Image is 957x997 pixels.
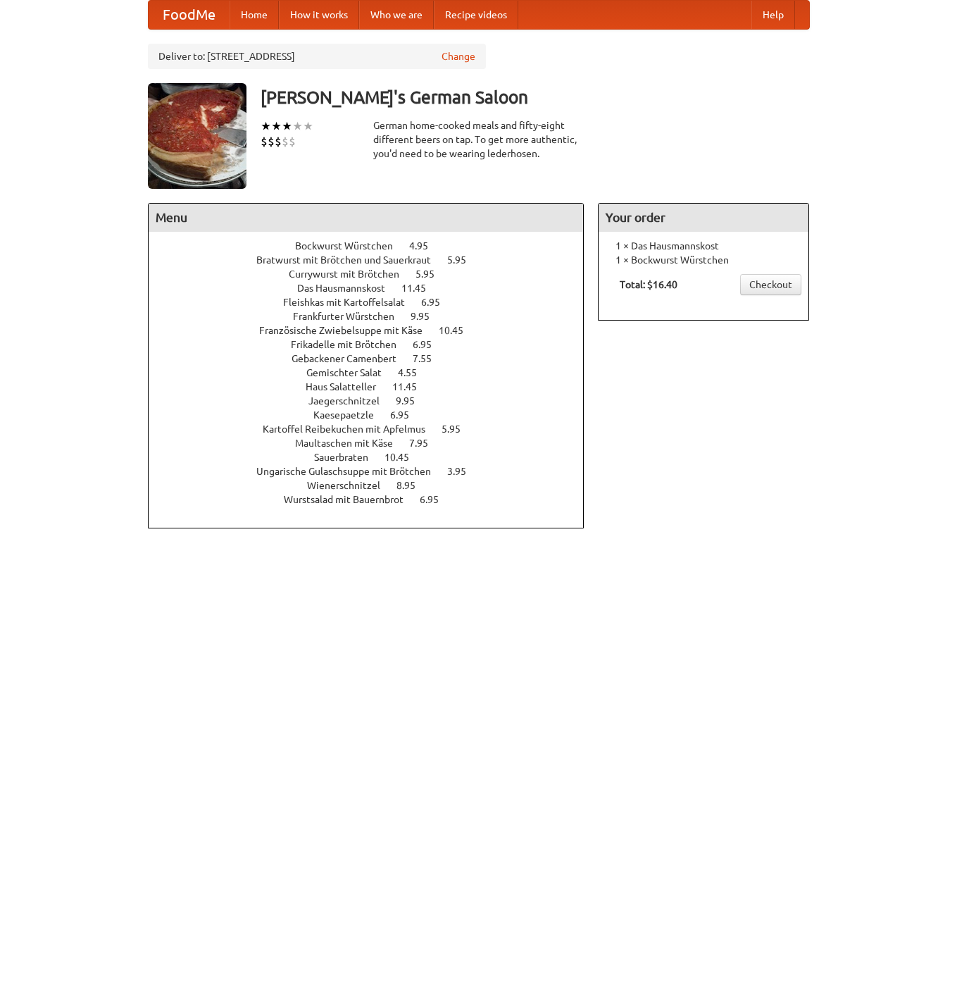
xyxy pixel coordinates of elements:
span: Maultaschen mit Käse [295,438,407,449]
a: Bratwurst mit Brötchen und Sauerkraut 5.95 [256,254,492,266]
span: Bratwurst mit Brötchen und Sauerkraut [256,254,445,266]
a: FoodMe [149,1,230,29]
li: ★ [271,118,282,134]
a: Wienerschnitzel 8.95 [307,480,442,491]
a: Recipe videos [434,1,518,29]
li: 1 × Bockwurst Würstchen [606,253,801,267]
a: Currywurst mit Brötchen 5.95 [289,268,461,280]
a: Change [442,49,475,63]
span: 6.95 [420,494,453,505]
li: 1 × Das Hausmannskost [606,239,801,253]
span: 4.95 [409,240,442,252]
a: Kaesepaetzle 6.95 [313,409,435,421]
span: Gebackener Camenbert [292,353,411,364]
li: ★ [261,118,271,134]
a: Gebackener Camenbert 7.55 [292,353,458,364]
span: 7.95 [409,438,442,449]
a: Help [751,1,795,29]
a: Französische Zwiebelsuppe mit Käse 10.45 [259,325,489,336]
li: $ [268,134,275,149]
h3: [PERSON_NAME]'s German Saloon [261,83,810,111]
span: Wienerschnitzel [307,480,394,491]
li: ★ [303,118,313,134]
a: Fleishkas mit Kartoffelsalat 6.95 [283,297,466,308]
span: Haus Salatteller [306,381,390,392]
a: Das Hausmannskost 11.45 [297,283,452,294]
li: $ [289,134,296,149]
span: 9.95 [396,395,429,407]
li: $ [275,134,282,149]
a: Ungarische Gulaschsuppe mit Brötchen 3.95 [256,466,492,477]
a: Checkout [740,274,801,295]
span: Wurstsalad mit Bauernbrot [284,494,418,505]
span: 9.95 [411,311,444,322]
span: Currywurst mit Brötchen [289,268,413,280]
span: Gemischter Salat [306,367,396,378]
span: 3.95 [447,466,480,477]
span: Fleishkas mit Kartoffelsalat [283,297,419,308]
a: Frikadelle mit Brötchen 6.95 [291,339,458,350]
a: Frankfurter Würstchen 9.95 [293,311,456,322]
a: Sauerbraten 10.45 [314,452,435,463]
span: 10.45 [384,452,423,463]
span: Jaegerschnitzel [308,395,394,407]
span: Ungarische Gulaschsuppe mit Brötchen [256,466,445,477]
a: Gemischter Salat 4.55 [306,367,443,378]
a: Jaegerschnitzel 9.95 [308,395,441,407]
a: Who we are [359,1,434,29]
li: $ [282,134,289,149]
span: 7.55 [413,353,446,364]
a: Wurstsalad mit Bauernbrot 6.95 [284,494,465,505]
li: ★ [282,118,292,134]
span: Sauerbraten [314,452,382,463]
span: Französische Zwiebelsuppe mit Käse [259,325,437,336]
a: Maultaschen mit Käse 7.95 [295,438,454,449]
a: Bockwurst Würstchen 4.95 [295,240,454,252]
span: 8.95 [396,480,430,491]
span: Kartoffel Reibekuchen mit Apfelmus [263,423,439,435]
span: 6.95 [421,297,454,308]
a: Home [230,1,279,29]
span: Das Hausmannskost [297,283,399,294]
img: angular.jpg [148,83,246,189]
span: 10.45 [439,325,477,336]
span: 5.95 [447,254,480,266]
a: Kartoffel Reibekuchen mit Apfelmus 5.95 [263,423,487,435]
span: 11.45 [401,283,440,294]
h4: Your order [599,204,808,232]
span: Frankfurter Würstchen [293,311,408,322]
span: 5.95 [415,268,449,280]
span: 6.95 [390,409,423,421]
span: 5.95 [442,423,475,435]
li: ★ [292,118,303,134]
span: 11.45 [392,381,431,392]
b: Total: $16.40 [620,279,677,290]
li: $ [261,134,268,149]
a: Haus Salatteller 11.45 [306,381,443,392]
span: Kaesepaetzle [313,409,388,421]
span: Frikadelle mit Brötchen [291,339,411,350]
h4: Menu [149,204,584,232]
span: 4.55 [398,367,431,378]
div: Deliver to: [STREET_ADDRESS] [148,44,486,69]
span: 6.95 [413,339,446,350]
span: Bockwurst Würstchen [295,240,407,252]
a: How it works [279,1,359,29]
div: German home-cooked meals and fifty-eight different beers on tap. To get more authentic, you'd nee... [373,118,584,161]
